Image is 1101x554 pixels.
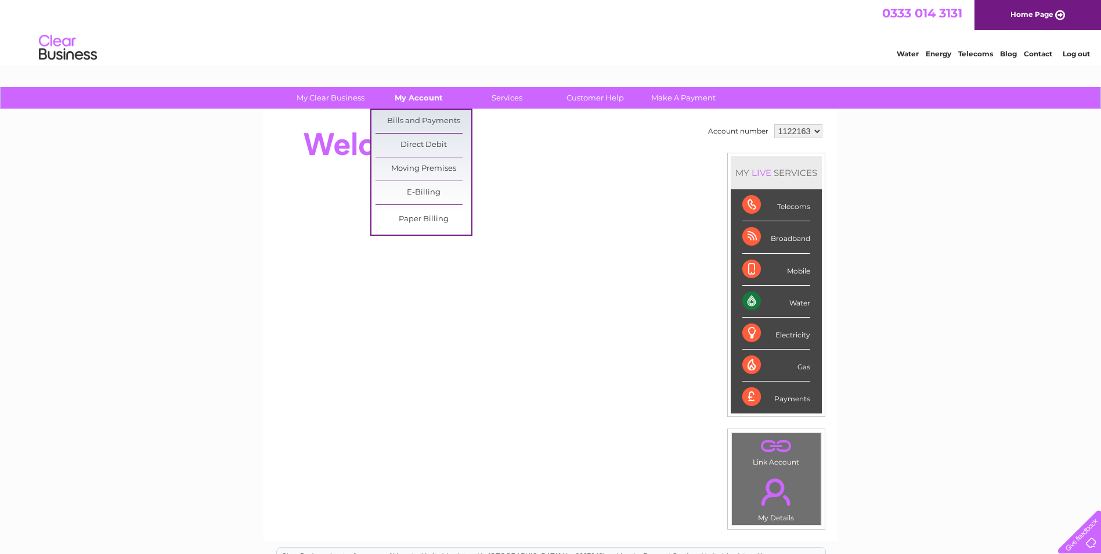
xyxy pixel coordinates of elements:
[742,254,810,286] div: Mobile
[376,157,471,181] a: Moving Premises
[731,433,821,469] td: Link Account
[731,469,821,526] td: My Details
[1000,49,1017,58] a: Blog
[376,110,471,133] a: Bills and Payments
[731,156,822,189] div: MY SERVICES
[926,49,951,58] a: Energy
[547,87,643,109] a: Customer Help
[742,221,810,253] div: Broadband
[283,87,378,109] a: My Clear Business
[636,87,731,109] a: Make A Payment
[742,318,810,350] div: Electricity
[958,49,993,58] a: Telecoms
[277,6,825,56] div: Clear Business is a trading name of Verastar Limited (registered in [GEOGRAPHIC_DATA] No. 3667643...
[742,350,810,382] div: Gas
[735,436,818,456] a: .
[1063,49,1090,58] a: Log out
[371,87,467,109] a: My Account
[742,286,810,318] div: Water
[742,189,810,221] div: Telecoms
[742,382,810,413] div: Payments
[376,134,471,157] a: Direct Debit
[705,121,771,141] td: Account number
[376,181,471,204] a: E-Billing
[749,167,774,178] div: LIVE
[735,472,818,512] a: .
[376,208,471,231] a: Paper Billing
[1024,49,1052,58] a: Contact
[459,87,555,109] a: Services
[38,30,98,66] img: logo.png
[897,49,919,58] a: Water
[882,6,962,20] a: 0333 014 3131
